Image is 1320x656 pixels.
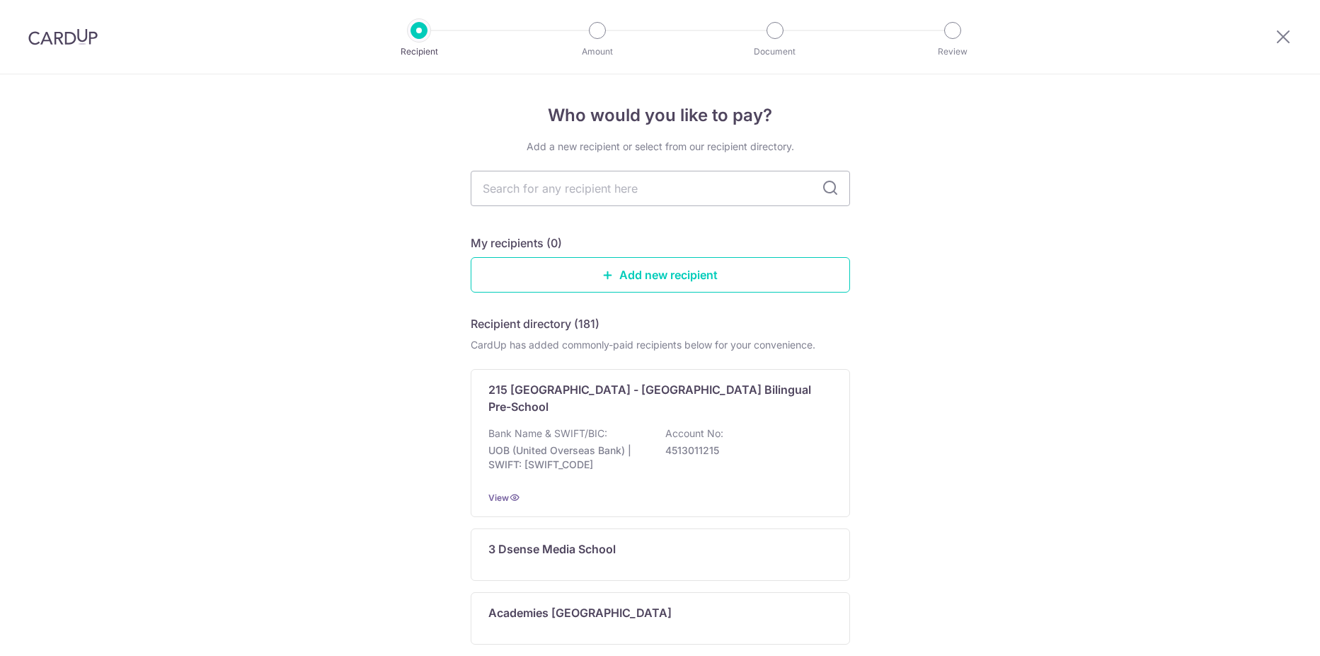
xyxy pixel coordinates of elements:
[367,45,471,59] p: Recipient
[471,103,850,128] h4: Who would you like to pay?
[471,257,850,293] a: Add new recipient
[665,426,723,441] p: Account No:
[488,443,647,472] p: UOB (United Overseas Bank) | SWIFT: [SWIFT_CODE]
[488,604,672,621] p: Academies [GEOGRAPHIC_DATA]
[471,338,850,352] div: CardUp has added commonly-paid recipients below for your convenience.
[471,171,850,206] input: Search for any recipient here
[1229,613,1306,649] iframe: Opens a widget where you can find more information
[471,234,562,251] h5: My recipients (0)
[900,45,1005,59] p: Review
[723,45,827,59] p: Document
[28,28,98,45] img: CardUp
[471,315,599,332] h5: Recipient directory (181)
[665,443,824,458] p: 4513011215
[488,426,607,441] p: Bank Name & SWIFT/BIC:
[488,492,509,503] a: View
[488,381,815,415] p: 215 [GEOGRAPHIC_DATA] - [GEOGRAPHIC_DATA] Bilingual Pre-School
[488,541,616,558] p: 3 Dsense Media School
[471,140,850,154] div: Add a new recipient or select from our recipient directory.
[545,45,650,59] p: Amount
